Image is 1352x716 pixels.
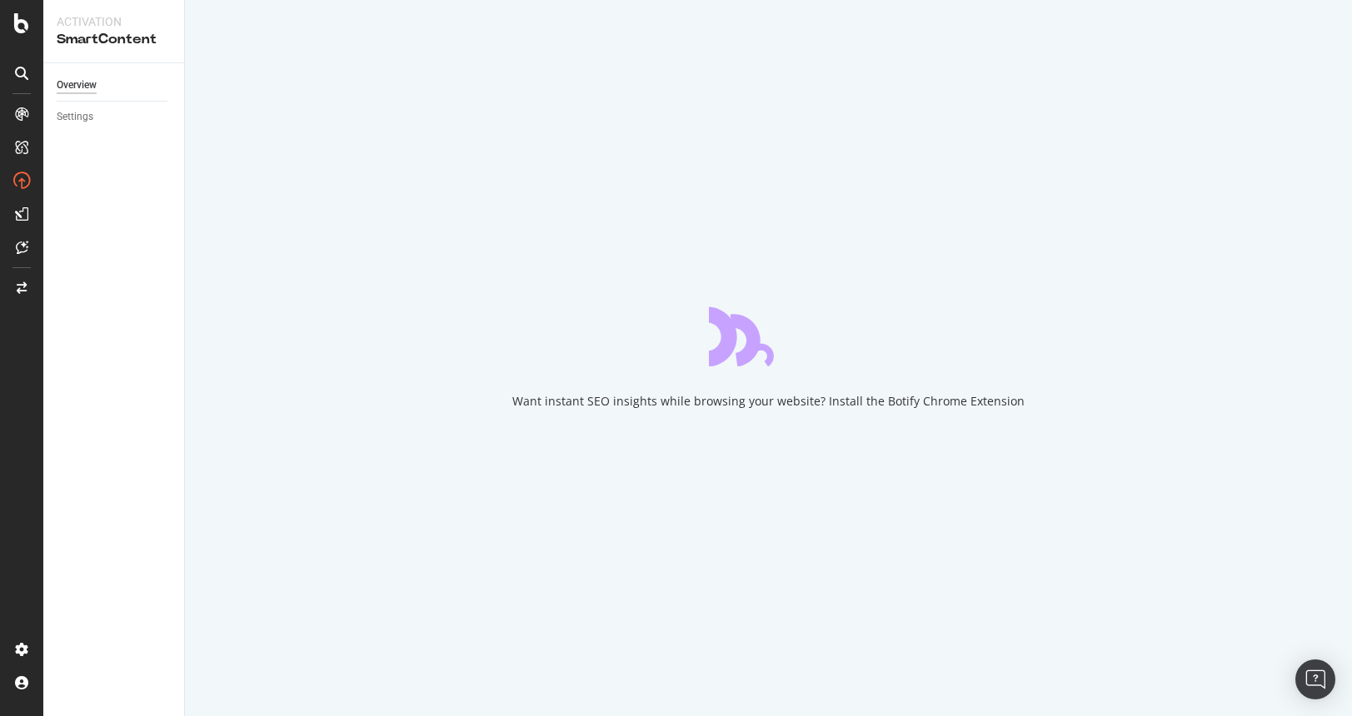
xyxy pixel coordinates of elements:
[512,393,1025,410] div: Want instant SEO insights while browsing your website? Install the Botify Chrome Extension
[1295,659,1335,699] div: Open Intercom Messenger
[709,306,829,366] div: animation
[57,108,93,126] div: Settings
[57,77,97,94] div: Overview
[57,108,172,126] a: Settings
[57,77,172,94] a: Overview
[57,13,171,30] div: Activation
[57,30,171,49] div: SmartContent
